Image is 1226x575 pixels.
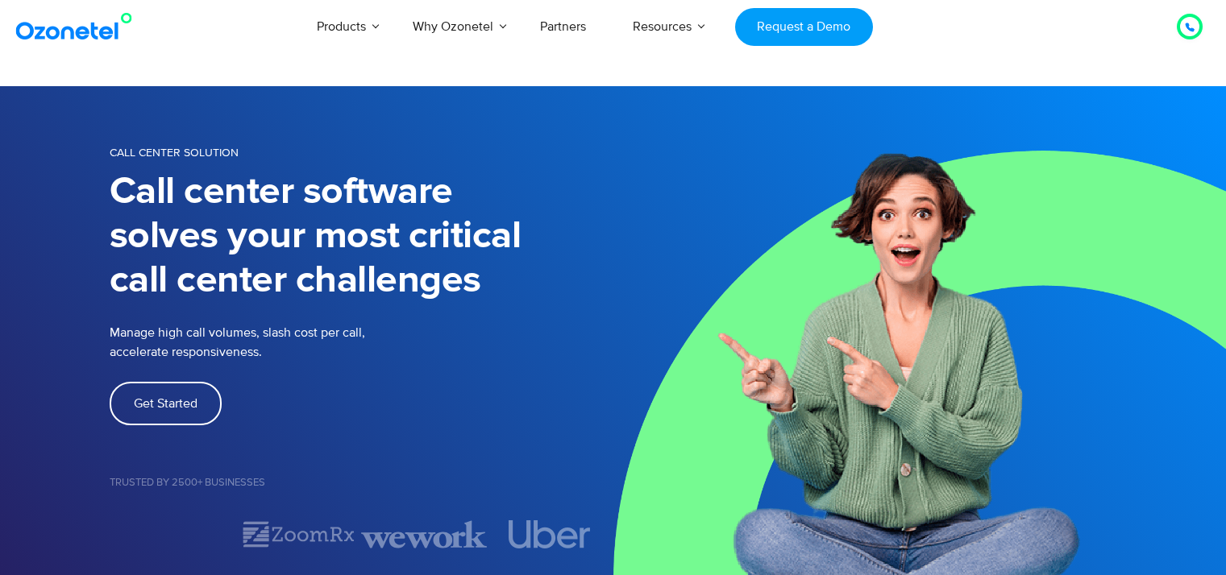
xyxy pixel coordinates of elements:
[134,397,197,410] span: Get Started
[487,520,613,548] div: 4 of 7
[735,8,873,46] a: Request a Demo
[509,520,592,548] img: uber
[110,525,235,544] div: 1 of 7
[110,478,613,488] h5: Trusted by 2500+ Businesses
[110,382,222,425] a: Get Started
[110,323,472,362] p: Manage high call volumes, slash cost per call, accelerate responsiveness.
[235,520,361,548] div: 2 of 7
[110,520,613,548] div: Image Carousel
[361,520,487,548] div: 3 of 7
[240,520,355,548] img: zoomrx
[110,146,239,159] span: Call Center Solution
[110,170,613,303] h1: Call center software solves your most critical call center challenges
[361,520,487,548] img: wework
